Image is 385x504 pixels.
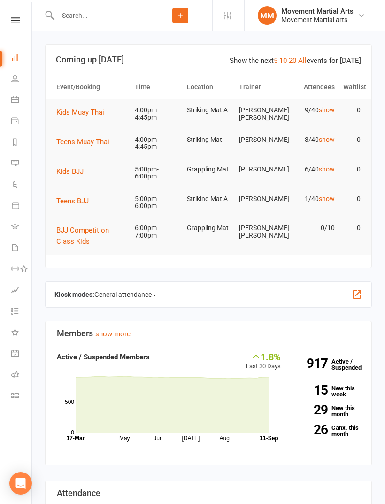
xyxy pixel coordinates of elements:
[295,423,328,436] strong: 26
[287,99,339,121] td: 9/40
[11,344,32,365] a: General attendance kiosk mode
[287,129,339,151] td: 3/40
[56,138,109,146] span: Teens Muay Thai
[339,129,365,151] td: 0
[295,384,328,396] strong: 15
[131,99,183,129] td: 4:00pm-4:45pm
[287,188,339,210] td: 1/40
[131,188,183,217] td: 5:00pm-6:00pm
[339,217,365,239] td: 0
[11,323,32,344] a: What's New
[281,7,354,16] div: Movement Martial Arts
[9,472,32,495] div: Open Intercom Messenger
[11,48,32,69] a: Dashboard
[11,196,32,217] a: Product Sales
[56,136,116,147] button: Teens Muay Thai
[319,165,335,173] a: show
[183,158,235,180] td: Grappling Mat
[95,330,131,338] a: show more
[290,351,367,378] a: 917Active / Suspended
[287,75,339,99] th: Attendees
[295,425,360,437] a: 26Canx. this month
[235,129,287,151] td: [PERSON_NAME]
[56,108,104,116] span: Kids Muay Thai
[230,55,361,66] div: Show the next events for [DATE]
[56,225,126,247] button: BJJ Competition Class Kids
[56,195,95,207] button: Teens BJJ
[183,188,235,210] td: Striking Mat A
[258,6,277,25] div: MM
[183,129,235,151] td: Striking Mat
[279,56,287,65] a: 10
[56,55,361,64] h3: Coming up [DATE]
[235,217,287,247] td: [PERSON_NAME] [PERSON_NAME]
[235,158,287,180] td: [PERSON_NAME]
[235,75,287,99] th: Trainer
[235,99,287,129] td: [PERSON_NAME] [PERSON_NAME]
[56,226,109,246] span: BJJ Competition Class Kids
[11,69,32,90] a: People
[339,158,365,180] td: 0
[52,75,131,99] th: Event/Booking
[295,405,360,417] a: 29New this month
[289,56,296,65] a: 20
[56,197,89,205] span: Teens BJJ
[56,166,90,177] button: Kids BJJ
[287,217,339,239] td: 0/10
[246,351,281,372] div: Last 30 Days
[281,16,354,24] div: Movement Martial arts
[55,9,148,22] input: Search...
[339,99,365,121] td: 0
[235,188,287,210] td: [PERSON_NAME]
[183,217,235,239] td: Grappling Mat
[319,106,335,114] a: show
[94,287,156,302] span: General attendance
[11,132,32,154] a: Reports
[11,386,32,407] a: Class kiosk mode
[274,56,277,65] a: 5
[11,365,32,386] a: Roll call kiosk mode
[11,90,32,111] a: Calendar
[11,111,32,132] a: Payments
[298,56,307,65] a: All
[131,75,183,99] th: Time
[339,75,365,99] th: Waitlist
[287,158,339,180] td: 6/40
[57,353,150,361] strong: Active / Suspended Members
[131,129,183,158] td: 4:00pm-4:45pm
[319,195,335,202] a: show
[56,107,111,118] button: Kids Muay Thai
[57,488,360,498] h3: Attendance
[319,136,335,143] a: show
[295,403,328,416] strong: 29
[131,217,183,247] td: 6:00pm-7:00pm
[57,329,360,338] h3: Members
[339,188,365,210] td: 0
[295,385,360,397] a: 15New this week
[295,357,328,370] strong: 917
[183,99,235,121] td: Striking Mat A
[183,75,235,99] th: Location
[11,280,32,302] a: Assessments
[56,167,84,176] span: Kids BJJ
[54,291,94,298] strong: Kiosk modes:
[131,158,183,188] td: 5:00pm-6:00pm
[246,351,281,362] div: 1.8%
